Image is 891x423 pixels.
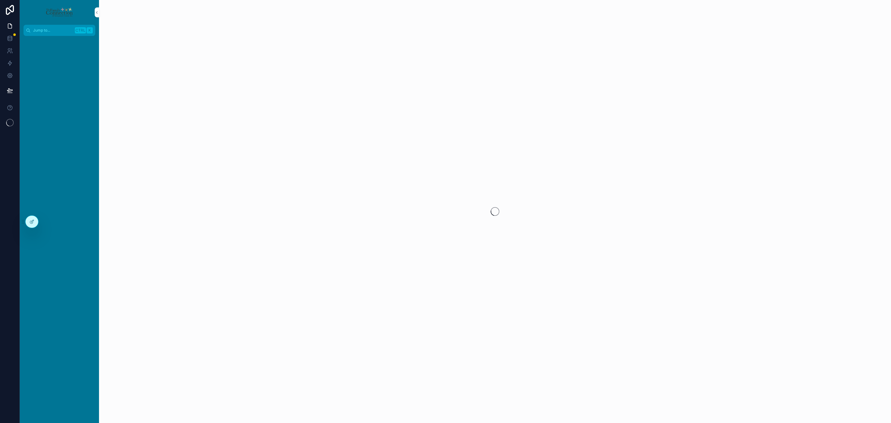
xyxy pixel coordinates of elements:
[33,28,72,33] span: Jump to...
[87,28,92,33] span: K
[20,36,99,47] div: scrollable content
[75,27,86,33] span: Ctrl
[45,7,73,17] img: App logo
[24,25,95,36] button: Jump to...CtrlK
